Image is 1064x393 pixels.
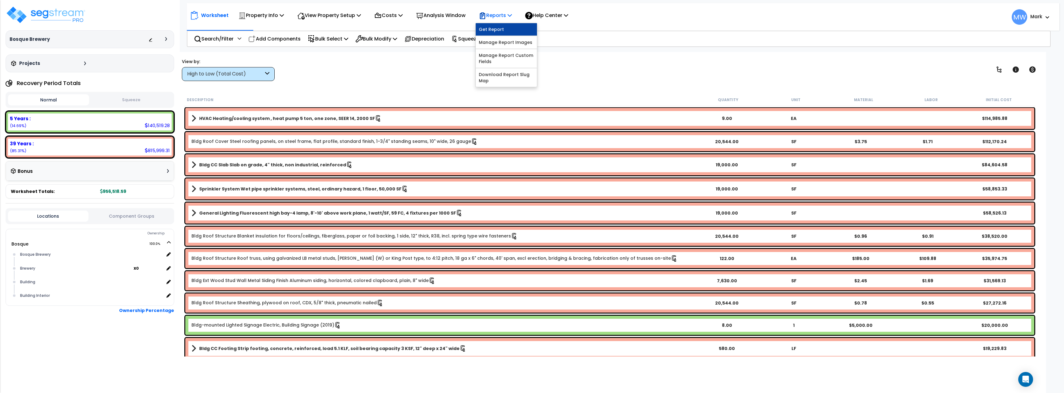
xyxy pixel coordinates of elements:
[6,6,86,24] img: logo_pro_r.png
[191,160,693,169] a: Assembly Title
[191,114,693,123] a: Assembly Title
[961,210,1028,216] div: $58,526.13
[10,36,50,42] h3: Bosque Brewery
[827,322,894,328] div: $5,000.00
[18,230,174,237] div: Ownership
[199,162,346,168] b: Bldg CC Slab Slab on grade, 4" thick, non industrial, reinforced
[961,162,1028,168] div: $84,604.58
[145,147,170,154] div: 815,999.31
[961,139,1028,145] div: $112,170.24
[187,70,264,78] div: High to Low (Total Cost)
[693,186,760,192] div: 19,000.00
[19,251,164,258] div: Bosque Brewery
[199,345,460,352] b: Bldg CC Footing Strip footing, concrete, reinforced, load 5.1 KLF, soil bearing capacity 3 KSF, 1...
[961,115,1028,122] div: $114,985.88
[961,255,1028,262] div: $35,974.75
[404,35,444,43] p: Depreciation
[19,278,164,286] div: Building
[961,345,1028,352] div: $19,229.83
[827,233,894,239] div: $0.96
[238,11,284,19] p: Property Info
[827,278,894,284] div: $2.45
[10,115,31,122] b: 5 Years :
[191,344,693,353] a: Assembly Title
[199,186,401,192] b: Sprinkler System Wet pipe sprinkler systems, steel, ordinary hazard, 1 floor, 50,000 SF
[760,322,827,328] div: 1
[760,300,827,306] div: SF
[718,97,738,102] small: Quantity
[10,140,34,147] b: 39 Years :
[191,185,693,193] a: Assembly Title
[401,32,448,46] div: Depreciation
[693,233,760,239] div: 20,544.00
[476,23,537,36] a: Get Report
[760,278,827,284] div: SF
[451,35,485,43] p: Squeeze
[100,188,126,194] b: 956,518.59
[476,49,537,68] a: Manage Report Custom Fields
[10,148,26,153] small: 85.30929963420785%
[1030,13,1042,20] b: Mark
[199,115,375,122] b: HVAC Heating/cooling system , heat pump 5 ton, one zone, SEER 14, 2000 SF
[136,266,139,271] small: 0
[11,188,55,194] span: Worksheet Totals:
[134,264,164,272] span: location multiplier
[961,300,1028,306] div: $27,272.16
[194,35,234,43] p: Search/Filter
[791,97,800,102] small: Unit
[201,11,229,19] p: Worksheet
[416,11,465,19] p: Analysis Window
[693,162,760,168] div: 19,000.00
[854,97,873,102] small: Material
[693,210,760,216] div: 19,000.00
[355,35,397,43] p: Bulk Modify
[760,210,827,216] div: SF
[245,32,304,46] div: Add Components
[693,322,760,328] div: 8.00
[191,209,693,217] a: Assembly Title
[8,211,88,222] button: Locations
[92,213,172,220] button: Component Groups
[134,265,139,271] b: x
[476,68,537,87] a: Download Report Slug Map
[18,169,33,174] h3: Bonus
[11,241,28,247] a: Bosque 100.0%
[760,255,827,262] div: EA
[191,233,518,240] a: Individual Item
[149,240,166,248] span: 100.0%
[760,139,827,145] div: SF
[961,322,1028,328] div: $20,000.00
[479,11,512,19] p: Reports
[961,233,1028,239] div: $38,520.00
[187,97,213,102] small: Description
[894,139,961,145] div: $1.71
[145,122,170,129] div: 140,519.28
[986,97,1012,102] small: Initial Cost
[10,123,26,128] small: 14.690700365792159%
[191,300,384,306] a: Individual Item
[191,277,435,284] a: Individual Item
[894,233,961,239] div: $0.91
[191,322,341,329] a: Individual Item
[19,265,134,272] div: Brewery
[297,11,361,19] p: View Property Setup
[961,278,1028,284] div: $31,569.13
[19,60,40,66] h3: Projects
[827,300,894,306] div: $0.78
[894,300,961,306] div: $0.55
[693,255,760,262] div: 122.00
[693,139,760,145] div: 20,544.00
[182,58,275,65] div: View by:
[476,36,537,49] a: Manage Report Images
[1012,9,1027,25] span: MW
[827,255,894,262] div: $185.00
[693,278,760,284] div: 7,630.00
[525,11,568,19] p: Help Center
[91,95,172,105] button: Squeeze
[374,11,403,19] p: Costs
[693,115,760,122] div: 9.00
[760,115,827,122] div: EA
[17,80,81,86] h4: Recovery Period Totals
[760,162,827,168] div: SF
[19,292,164,299] div: Building Interior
